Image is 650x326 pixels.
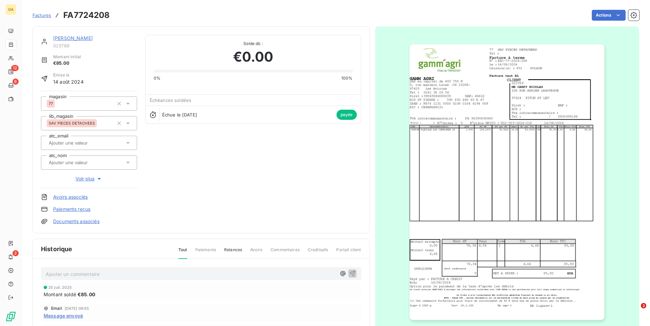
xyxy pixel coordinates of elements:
[53,78,84,85] span: 14 août 2024
[49,102,53,106] span: 77
[5,80,16,91] a: 6
[154,75,160,81] span: 0%
[337,110,357,120] span: payée
[410,44,604,320] img: invoice_thumbnail
[592,10,626,21] button: Actions
[32,13,51,18] span: Factures
[53,72,84,78] span: Émise le
[48,140,116,146] input: Ajouter une valeur
[233,47,274,67] span: €0.00
[53,43,137,48] span: 023789
[75,175,103,182] span: Voir plus
[48,285,72,289] span: 25 juil. 2025
[336,247,361,258] span: Portail client
[41,175,137,182] button: Voir plus
[270,247,300,258] span: Commentaires
[53,218,100,225] a: Documents associés
[13,79,19,85] span: 6
[32,12,51,19] a: Factures
[150,97,192,103] span: Échéances soldées
[49,121,95,125] span: SAV PIECES DETACHEES
[53,194,88,200] a: Avoirs associés
[5,66,16,77] a: 12
[53,54,81,60] span: Montant initial
[341,75,353,81] span: 100%
[13,250,19,256] span: 2
[44,312,83,319] span: Message envoyé
[224,247,242,258] span: Relances
[78,291,95,298] span: €85.00
[53,206,90,213] a: Paiements reçus
[53,60,81,67] span: €85.00
[11,65,19,71] span: 12
[48,159,116,166] input: Ajouter une valeur
[53,35,93,41] a: [PERSON_NAME]
[65,306,89,310] span: [DATE] 09:55
[627,303,643,319] iframe: Intercom live chat
[178,247,187,259] span: Tout
[41,244,72,254] span: Historique
[250,247,262,258] span: Avoirs
[63,9,110,21] h3: FA7724208
[195,247,216,258] span: Paiements
[308,247,328,258] span: Creditsafe
[154,41,353,47] span: Solde dû :
[5,311,16,322] img: Logo LeanPay
[44,291,76,298] span: Montant soldé
[5,4,16,15] div: GA
[641,303,646,308] span: 2
[162,112,197,117] span: Échue le [DATE]
[51,306,62,310] span: Email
